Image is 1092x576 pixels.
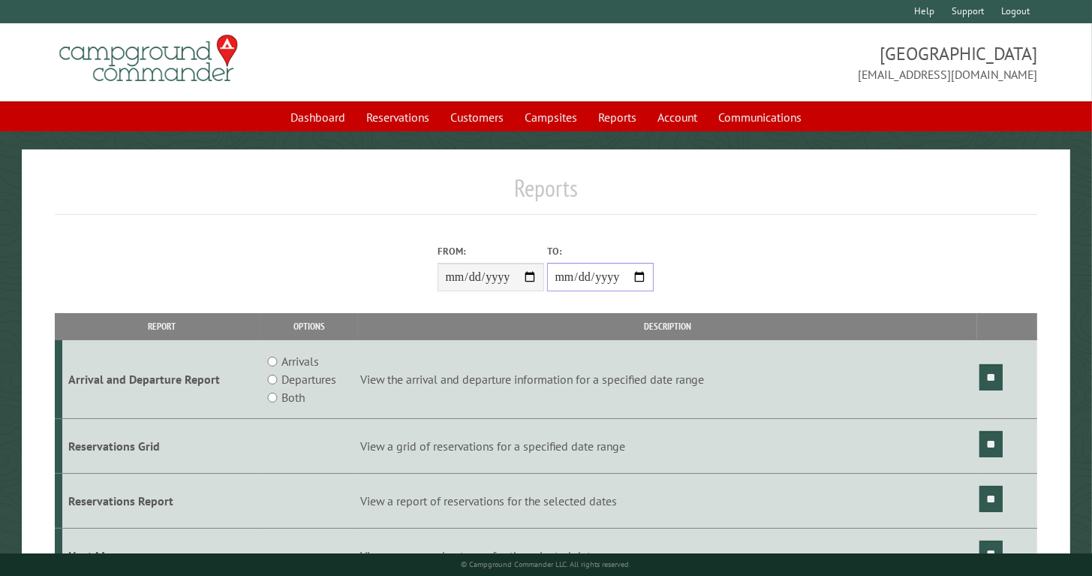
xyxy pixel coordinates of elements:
[62,473,261,528] td: Reservations Report
[55,29,242,88] img: Campground Commander
[261,313,358,339] th: Options
[358,473,978,528] td: View a report of reservations for the selected dates
[281,352,319,370] label: Arrivals
[546,41,1038,83] span: [GEOGRAPHIC_DATA] [EMAIL_ADDRESS][DOMAIN_NAME]
[709,103,811,131] a: Communications
[357,103,438,131] a: Reservations
[516,103,586,131] a: Campsites
[281,388,305,406] label: Both
[589,103,645,131] a: Reports
[62,340,261,419] td: Arrival and Departure Report
[358,340,978,419] td: View the arrival and departure information for a specified date range
[438,244,544,258] label: From:
[358,313,978,339] th: Description
[441,103,513,131] a: Customers
[461,559,630,569] small: © Campground Commander LLC. All rights reserved.
[648,103,706,131] a: Account
[62,313,261,339] th: Report
[55,173,1038,215] h1: Reports
[547,244,654,258] label: To:
[281,370,336,388] label: Departures
[281,103,354,131] a: Dashboard
[62,419,261,474] td: Reservations Grid
[358,419,978,474] td: View a grid of reservations for a specified date range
